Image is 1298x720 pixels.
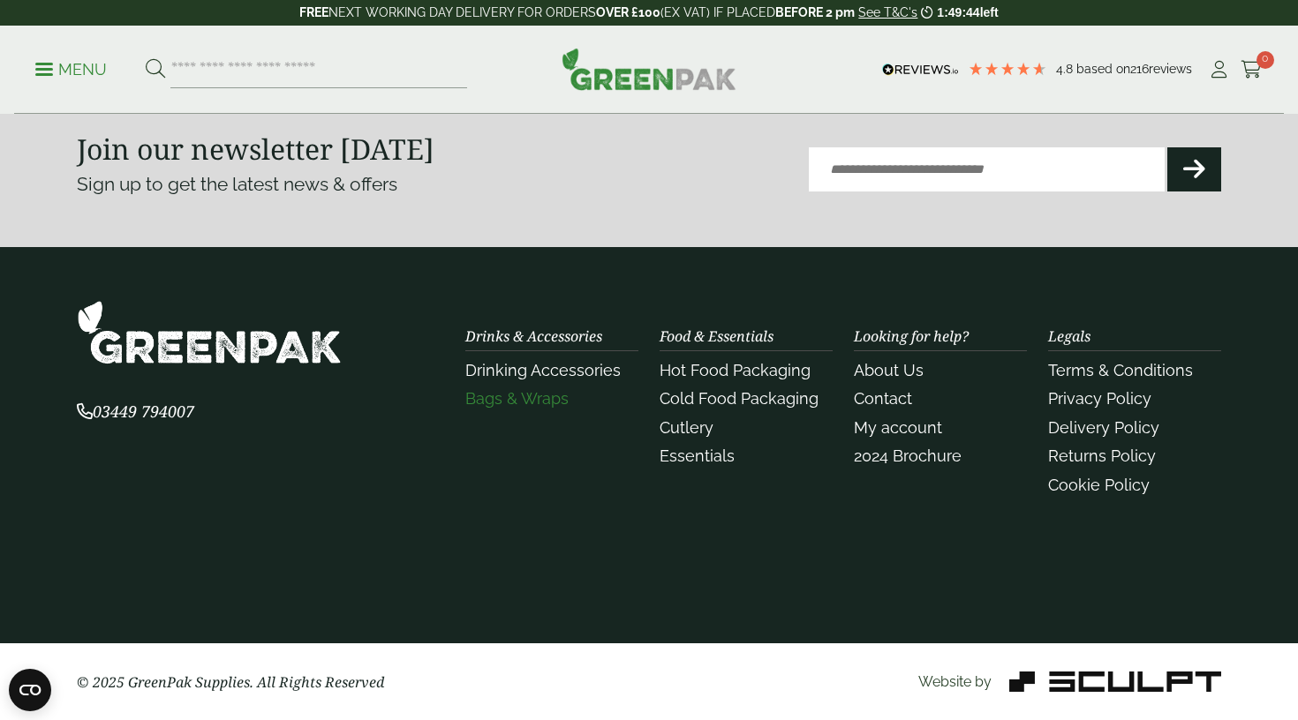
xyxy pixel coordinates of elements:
a: 2024 Brochure [854,446,962,465]
a: 0 [1241,56,1263,83]
a: Terms & Conditions [1048,361,1193,379]
a: Contact [854,389,912,408]
span: Website by [918,673,992,690]
span: 216 [1130,62,1149,76]
img: GreenPak Supplies [77,300,342,364]
i: My Account [1208,61,1230,79]
div: 4.79 Stars [968,61,1047,77]
a: Drinking Accessories [465,361,621,379]
a: Cutlery [660,418,713,437]
a: Delivery Policy [1048,418,1159,437]
strong: Join our newsletter [DATE] [77,130,434,168]
span: reviews [1149,62,1192,76]
a: 03449 794007 [77,404,194,421]
span: 1:49:44 [937,5,979,19]
p: Menu [35,59,107,80]
img: Sculpt [1009,671,1221,692]
a: Privacy Policy [1048,389,1151,408]
a: Returns Policy [1048,446,1156,465]
a: Hot Food Packaging [660,361,811,379]
a: See T&C's [858,5,917,19]
strong: FREE [299,5,328,19]
a: Bags & Wraps [465,389,569,408]
p: © 2025 GreenPak Supplies. All Rights Reserved [77,671,444,693]
p: Sign up to get the latest news & offers [77,170,592,199]
span: 4.8 [1056,62,1076,76]
span: 0 [1256,51,1274,69]
span: left [980,5,999,19]
img: REVIEWS.io [882,64,959,76]
span: Based on [1076,62,1130,76]
a: Cold Food Packaging [660,389,819,408]
a: My account [854,418,942,437]
a: Cookie Policy [1048,476,1150,494]
span: 03449 794007 [77,401,194,422]
img: GreenPak Supplies [562,48,736,90]
strong: BEFORE 2 pm [775,5,855,19]
a: About Us [854,361,924,379]
a: Menu [35,59,107,77]
a: Essentials [660,446,735,465]
button: Open CMP widget [9,669,51,711]
i: Cart [1241,61,1263,79]
strong: OVER £100 [596,5,660,19]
